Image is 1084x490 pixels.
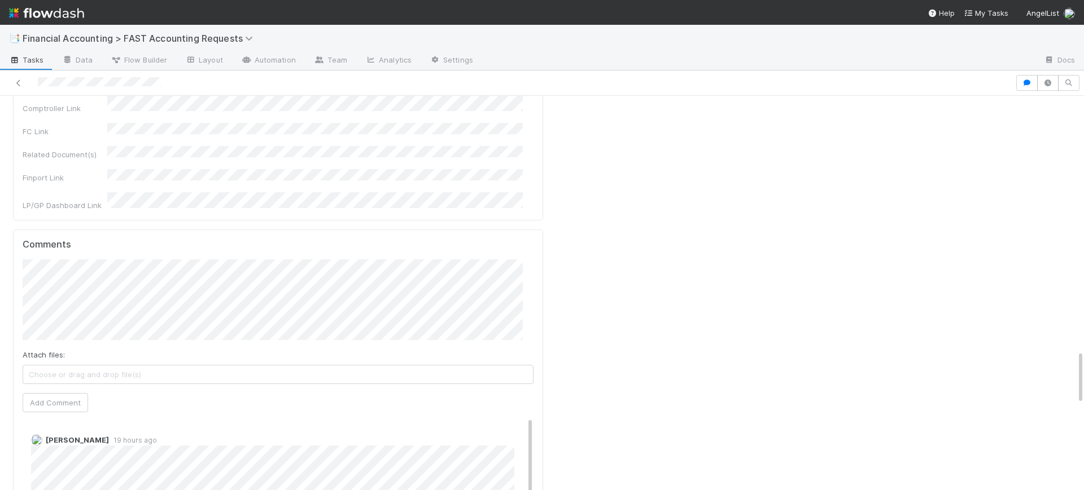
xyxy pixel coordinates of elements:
[23,365,533,383] span: Choose or drag and drop file(s)
[23,103,107,114] div: Comptroller Link
[111,54,167,65] span: Flow Builder
[176,52,232,70] a: Layout
[23,393,88,412] button: Add Comment
[109,436,157,444] span: 19 hours ago
[1035,52,1084,70] a: Docs
[23,149,107,160] div: Related Document(s)
[23,126,107,137] div: FC Link
[23,33,259,44] span: Financial Accounting > FAST Accounting Requests
[9,54,44,65] span: Tasks
[9,33,20,43] span: 📑
[305,52,356,70] a: Team
[232,52,305,70] a: Automation
[9,3,84,23] img: logo-inverted-e16ddd16eac7371096b0.svg
[23,172,107,183] div: Finport Link
[1026,8,1059,17] span: AngelList
[23,200,107,211] div: LP/GP Dashboard Link
[46,435,109,444] span: [PERSON_NAME]
[23,239,534,250] h5: Comments
[1064,8,1075,19] img: avatar_fee1282a-8af6-4c79-b7c7-bf2cfad99775.png
[421,52,482,70] a: Settings
[53,52,102,70] a: Data
[964,8,1008,17] span: My Tasks
[356,52,421,70] a: Analytics
[23,349,65,360] label: Attach files:
[102,52,176,70] a: Flow Builder
[964,7,1008,19] a: My Tasks
[928,7,955,19] div: Help
[31,434,42,445] img: avatar_6db445ce-3f56-49af-8247-57cf2b85f45b.png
